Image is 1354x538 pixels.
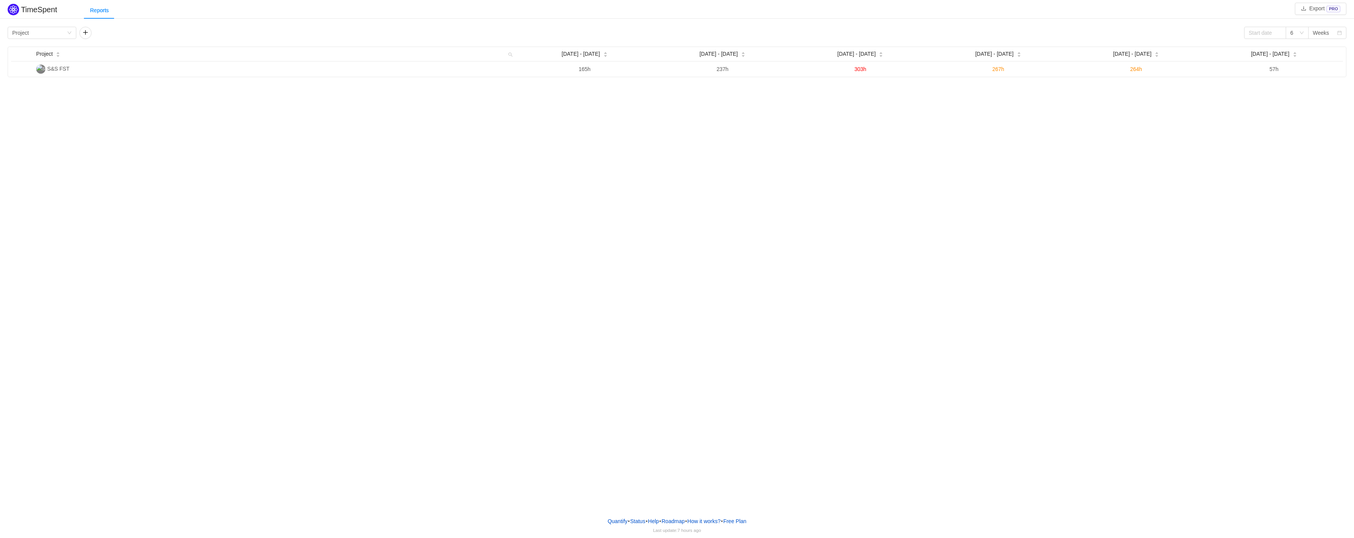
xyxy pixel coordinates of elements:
[1313,27,1329,39] div: Weeks
[47,66,69,72] span: S&S FST
[84,2,115,19] div: Reports
[1113,50,1152,58] span: [DATE] - [DATE]
[1130,66,1142,72] span: 264h
[647,515,659,527] a: Help
[837,50,876,58] span: [DATE] - [DATE]
[1017,51,1021,53] i: icon: caret-up
[1293,54,1297,56] i: icon: caret-down
[67,31,72,36] i: icon: down
[1293,51,1297,56] div: Sort
[1337,31,1342,36] i: icon: calendar
[685,518,687,524] span: •
[579,66,591,72] span: 165h
[721,518,723,524] span: •
[741,51,745,56] div: Sort
[603,51,608,56] div: Sort
[505,47,516,61] i: icon: search
[1017,51,1021,56] div: Sort
[21,5,57,14] h2: TimeSpent
[630,515,646,527] a: Status
[56,51,60,53] i: icon: caret-up
[56,51,60,56] div: Sort
[1293,51,1297,53] i: icon: caret-up
[1290,27,1293,39] div: 6
[36,65,45,74] img: SF
[8,4,19,15] img: Quantify logo
[603,51,607,53] i: icon: caret-up
[1155,54,1159,56] i: icon: caret-down
[992,66,1004,72] span: 267h
[1270,66,1278,72] span: 57h
[603,54,607,56] i: icon: caret-down
[879,51,883,53] i: icon: caret-up
[716,66,728,72] span: 237h
[628,518,630,524] span: •
[741,54,745,56] i: icon: caret-down
[653,528,701,533] span: Last update:
[723,515,747,527] button: Free Plan
[687,515,721,527] button: How it works?
[562,50,600,58] span: [DATE] - [DATE]
[36,50,53,58] span: Project
[699,50,738,58] span: [DATE] - [DATE]
[879,54,883,56] i: icon: caret-down
[646,518,647,524] span: •
[678,528,701,533] span: 7 hours ago
[1299,31,1304,36] i: icon: down
[1155,51,1159,53] i: icon: caret-up
[79,27,92,39] button: icon: plus
[12,27,29,39] div: Project
[975,50,1014,58] span: [DATE] - [DATE]
[56,54,60,56] i: icon: caret-down
[1295,3,1346,15] button: icon: downloadExportPRO
[879,51,883,56] div: Sort
[1017,54,1021,56] i: icon: caret-down
[1244,27,1286,39] input: Start date
[1154,51,1159,56] div: Sort
[855,66,866,72] span: 303h
[1251,50,1290,58] span: [DATE] - [DATE]
[659,518,661,524] span: •
[741,51,745,53] i: icon: caret-up
[661,515,685,527] a: Roadmap
[607,515,628,527] a: Quantify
